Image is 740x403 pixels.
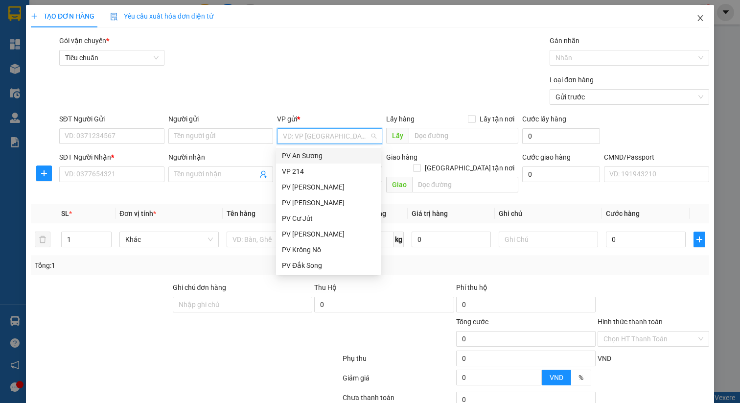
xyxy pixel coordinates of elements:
div: Người gửi [168,114,274,124]
span: TẠO ĐƠN HÀNG [31,12,94,20]
span: Đơn vị tính [119,210,156,217]
span: plus [31,13,38,20]
div: SĐT Người Nhận [59,152,164,163]
span: plus [694,236,705,243]
input: Cước lấy hàng [522,128,600,144]
span: Gói vận chuyển [59,37,109,45]
div: Giảm giá [342,373,455,390]
div: PV Đắk Song [276,258,381,273]
input: Ghi Chú [499,232,598,247]
span: [GEOGRAPHIC_DATA] tận nơi [421,163,518,173]
label: Loại đơn hàng [550,76,594,84]
label: Gán nhãn [550,37,579,45]
span: Lấy [386,128,409,143]
span: Tiêu chuẩn [65,50,159,65]
label: Cước giao hàng [522,153,571,161]
span: VND [550,374,563,381]
span: user-add [259,170,267,178]
div: PV Krông Nô [282,244,375,255]
th: Ghi chú [495,204,602,223]
label: Cước lấy hàng [522,115,566,123]
div: Phí thu hộ [456,282,596,297]
div: PV [PERSON_NAME] [282,229,375,239]
input: Dọc đường [409,128,518,143]
span: Gửi trước [555,90,703,104]
span: Lấy tận nơi [476,114,518,124]
input: VD: Bàn, Ghế [227,232,326,247]
input: Ghi chú đơn hàng [173,297,313,312]
span: VND [598,355,611,362]
button: plus [36,166,52,181]
div: PV Cư Jút [276,211,381,226]
div: PV [PERSON_NAME] [282,197,375,208]
img: icon [110,13,118,21]
span: Lấy hàng [386,115,415,123]
div: PV An Sương [282,150,375,161]
div: Người nhận [168,152,274,163]
span: SL [61,210,69,217]
span: Thu Hộ [314,284,337,291]
label: Ghi chú đơn hàng [173,284,227,291]
span: plus [37,169,51,177]
input: Cước giao hàng [522,166,600,182]
span: % [578,374,583,381]
span: Tên hàng [227,210,255,217]
div: PV An Sương [276,148,381,164]
button: Close [687,5,714,32]
span: close [696,14,704,22]
input: Dọc đường [412,177,518,192]
div: VP gửi [277,114,382,124]
span: Giao hàng [386,153,417,161]
button: plus [694,232,705,247]
div: SĐT Người Gửi [59,114,164,124]
div: Tổng: 1 [35,260,286,271]
button: delete [35,232,50,247]
div: PV Nam Đong [276,226,381,242]
div: PV Mang Yang [276,179,381,195]
span: Khác [125,232,213,247]
span: kg [394,232,404,247]
label: Hình thức thanh toán [598,318,663,326]
div: VP 214 [276,164,381,179]
div: PV Krông Nô [276,242,381,258]
span: Giá trị hàng [412,210,448,217]
span: Cước hàng [606,210,640,217]
span: Yêu cầu xuất hóa đơn điện tử [110,12,213,20]
span: Tổng cước [456,318,488,326]
div: PV Cư Jút [282,213,375,224]
span: Giao [386,177,412,192]
div: Phụ thu [342,353,455,370]
input: 0 [412,232,491,247]
div: PV [PERSON_NAME] [282,182,375,192]
div: PV Đắk Song [282,260,375,271]
div: PV Đức Xuyên [276,195,381,211]
div: VP 214 [282,166,375,177]
div: CMND/Passport [604,152,709,163]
